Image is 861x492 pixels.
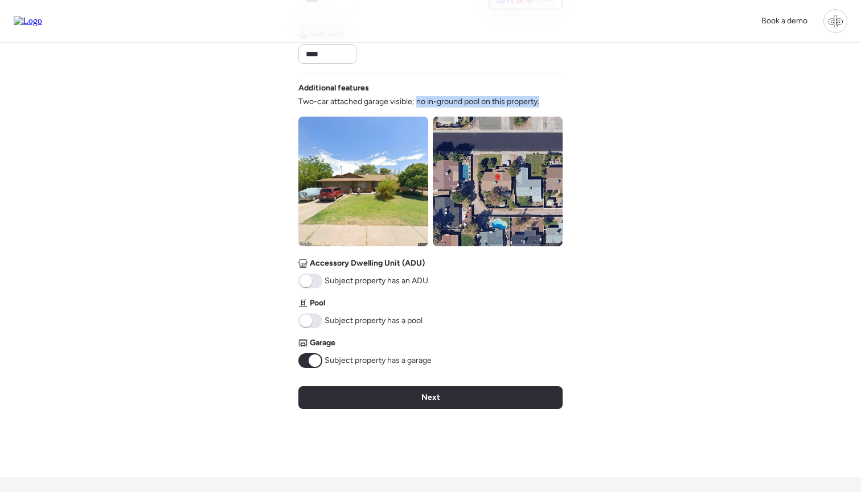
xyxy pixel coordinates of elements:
[14,16,42,26] img: Logo
[310,337,335,349] span: Garage
[325,275,428,287] span: Subject property has an ADU
[298,82,369,94] span: Additional features
[325,355,432,366] span: Subject property has a garage
[310,258,425,269] span: Accessory Dwelling Unit (ADU)
[298,96,539,108] span: Two-car attached garage visible; no in-ground pool on this property.
[421,392,440,403] span: Next
[761,16,807,26] span: Book a demo
[325,315,423,326] span: Subject property has a pool
[310,297,325,309] span: Pool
